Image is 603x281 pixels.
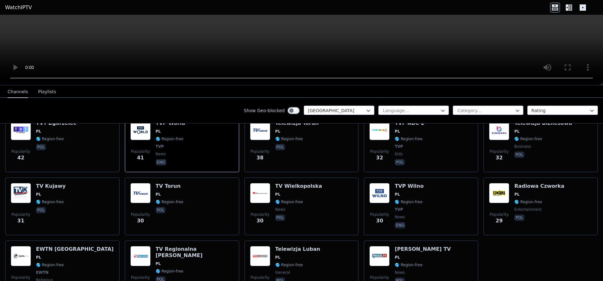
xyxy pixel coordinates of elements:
[275,192,280,197] span: PL
[395,129,400,134] span: PL
[275,183,322,189] h6: TV Wielkopolska
[36,262,64,267] span: 🌎 Region-free
[376,217,383,225] span: 30
[370,275,389,280] span: Popularity
[370,212,389,217] span: Popularity
[514,192,519,197] span: PL
[395,199,422,204] span: 🌎 Region-free
[275,129,280,134] span: PL
[130,246,151,266] img: TV Regionalna Lubin
[256,154,263,162] span: 38
[370,149,389,154] span: Popularity
[251,275,270,280] span: Popularity
[137,217,144,225] span: 30
[17,217,24,225] span: 31
[514,152,524,158] p: pol
[490,212,509,217] span: Popularity
[275,207,285,212] span: news
[514,136,542,141] span: 🌎 Region-free
[514,207,542,212] span: entertainment
[395,270,405,275] span: news
[11,212,30,217] span: Popularity
[275,270,290,275] span: general
[36,129,41,134] span: PL
[395,255,400,260] span: PL
[395,215,405,220] span: news
[11,275,30,280] span: Popularity
[275,262,303,267] span: 🌎 Region-free
[244,107,285,114] label: Show Geo-blocked
[250,246,270,266] img: Telewizja Luban
[489,120,509,140] img: Telewizja Biznesowa
[395,262,422,267] span: 🌎 Region-free
[17,154,24,162] span: 42
[5,4,32,11] a: WatchIPTV
[8,86,28,98] button: Channels
[156,261,161,266] span: PL
[275,255,280,260] span: PL
[496,154,503,162] span: 32
[514,129,519,134] span: PL
[156,129,161,134] span: PL
[395,246,451,252] h6: [PERSON_NAME] TV
[514,215,524,221] p: pol
[156,144,164,149] span: TVP
[395,136,422,141] span: 🌎 Region-free
[11,149,30,154] span: Popularity
[275,246,320,252] h6: Telewizja Luban
[36,255,41,260] span: PL
[36,270,49,275] span: EWTN
[36,136,64,141] span: 🌎 Region-free
[131,149,150,154] span: Popularity
[36,192,41,197] span: PL
[11,246,31,266] img: EWTN Poland
[395,207,403,212] span: TVP
[131,275,150,280] span: Popularity
[156,269,183,274] span: 🌎 Region-free
[256,217,263,225] span: 30
[275,199,303,204] span: 🌎 Region-free
[38,86,56,98] button: Playlists
[156,136,183,141] span: 🌎 Region-free
[156,152,166,157] span: news
[395,183,424,189] h6: TVP Wilno
[156,183,183,189] h6: TV Torun
[11,120,31,140] img: TVT Zgorzelec
[156,192,161,197] span: PL
[156,246,234,259] h6: TV Regionalna [PERSON_NAME]
[489,183,509,203] img: Radiowa Czworka
[376,154,383,162] span: 32
[395,192,400,197] span: PL
[275,215,285,221] p: pol
[11,183,31,203] img: TV Kujawy
[36,246,114,252] h6: EWTN [GEOGRAPHIC_DATA]
[36,199,64,204] span: 🌎 Region-free
[514,199,542,204] span: 🌎 Region-free
[156,159,166,165] p: eng
[514,183,564,189] h6: Radiowa Czworka
[156,207,165,213] p: pol
[36,144,46,150] p: pol
[250,120,270,140] img: Telewizja Torun
[130,120,151,140] img: TVP World
[369,246,390,266] img: Truso TV
[36,207,46,213] p: pol
[514,144,531,149] span: business
[496,217,503,225] span: 29
[250,183,270,203] img: TV Wielkopolska
[369,183,390,203] img: TVP Wilno
[251,149,270,154] span: Popularity
[137,154,144,162] span: 41
[395,152,403,157] span: kids
[395,159,404,165] p: pol
[130,183,151,203] img: TV Torun
[156,199,183,204] span: 🌎 Region-free
[275,144,285,150] p: pol
[395,222,405,228] p: eng
[131,212,150,217] span: Popularity
[275,136,303,141] span: 🌎 Region-free
[251,212,270,217] span: Popularity
[490,149,509,154] span: Popularity
[369,120,390,140] img: TVP ABC 2
[395,144,403,149] span: TVP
